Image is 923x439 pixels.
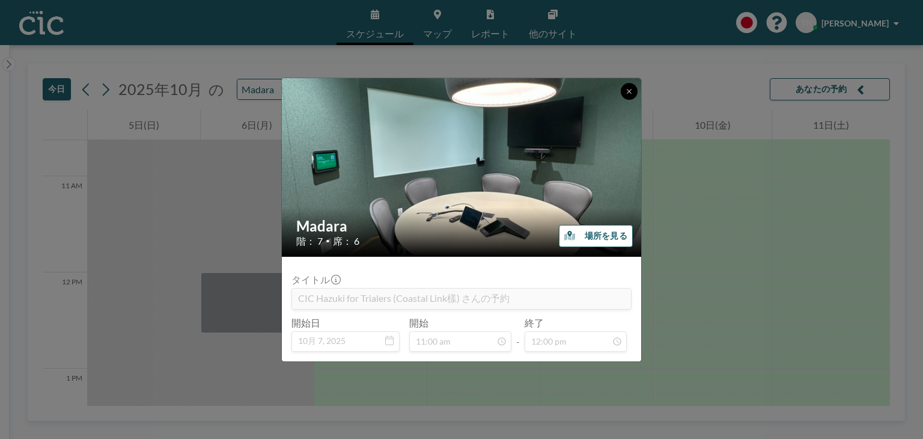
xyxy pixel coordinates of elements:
[559,225,633,247] button: 場所を見る
[409,317,428,329] label: 開始
[291,274,340,286] label: タイトル
[333,235,359,247] span: 席： 6
[326,236,330,245] span: •
[292,289,631,309] input: (タイトルなし)
[296,217,628,235] h2: Madara
[516,321,520,348] span: -
[296,235,323,247] span: 階： 7
[291,317,320,329] label: 開始日
[525,317,544,329] label: 終了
